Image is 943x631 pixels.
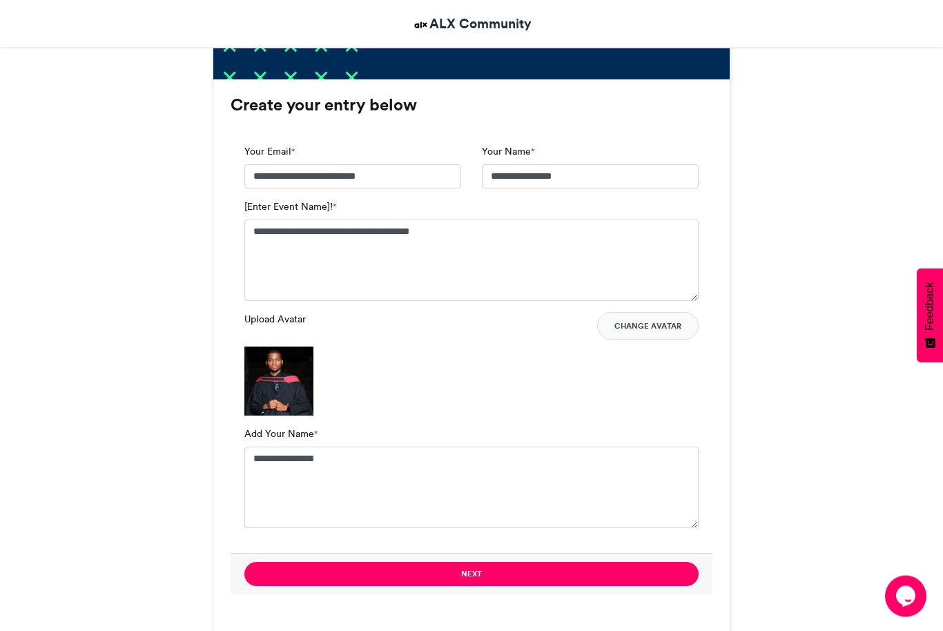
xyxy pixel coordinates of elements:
label: Your Email [244,145,295,159]
button: Feedback - Show survey [917,269,943,362]
a: ALX Community [412,14,532,34]
span: Feedback [924,282,936,331]
h3: Create your entry below [231,97,712,114]
label: Add Your Name [244,427,318,442]
label: Upload Avatar [244,313,306,327]
img: 1754915476.33-b2dcae4267c1926e4edbba7f5065fdc4d8f11412.png [244,347,313,416]
iframe: chat widget [885,576,929,617]
img: ALX Community [412,17,429,34]
button: Change Avatar [597,313,699,340]
label: Your Name [482,145,534,159]
button: Next [244,563,699,587]
label: [Enter Event Name]! [244,200,336,215]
